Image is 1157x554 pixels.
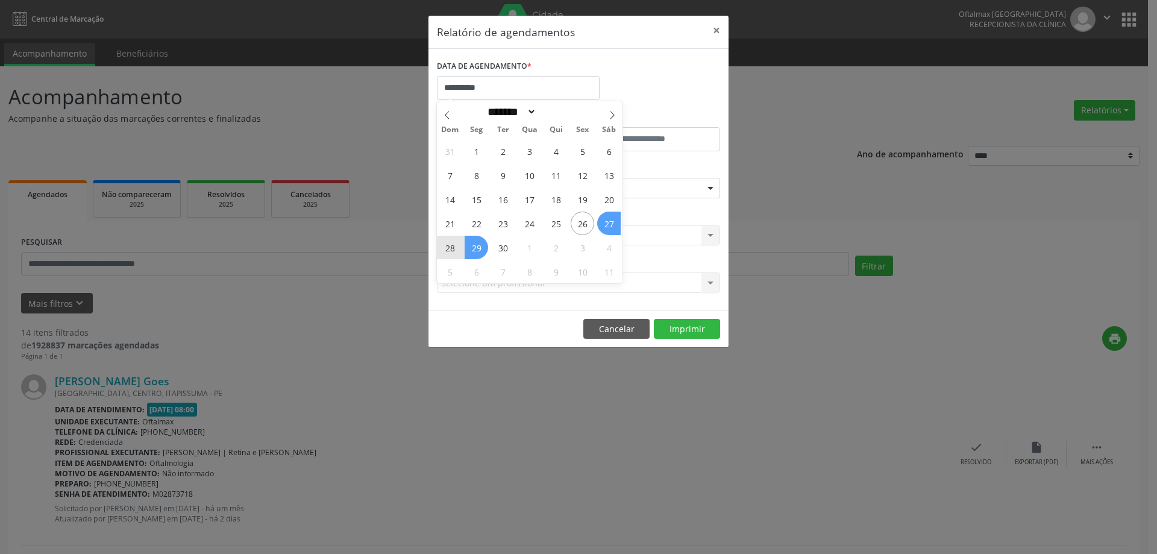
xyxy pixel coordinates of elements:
[544,187,568,211] span: Setembro 18, 2025
[491,260,515,283] span: Outubro 7, 2025
[536,105,576,118] input: Year
[518,187,541,211] span: Setembro 17, 2025
[465,236,488,259] span: Setembro 29, 2025
[438,212,462,235] span: Setembro 21, 2025
[583,319,650,339] button: Cancelar
[516,126,543,134] span: Qua
[518,163,541,187] span: Setembro 10, 2025
[463,126,490,134] span: Seg
[491,139,515,163] span: Setembro 2, 2025
[543,126,569,134] span: Qui
[518,236,541,259] span: Outubro 1, 2025
[518,260,541,283] span: Outubro 8, 2025
[544,260,568,283] span: Outubro 9, 2025
[597,139,621,163] span: Setembro 6, 2025
[544,163,568,187] span: Setembro 11, 2025
[491,187,515,211] span: Setembro 16, 2025
[571,163,594,187] span: Setembro 12, 2025
[597,236,621,259] span: Outubro 4, 2025
[571,187,594,211] span: Setembro 19, 2025
[483,105,536,118] select: Month
[438,139,462,163] span: Agosto 31, 2025
[438,260,462,283] span: Outubro 5, 2025
[438,163,462,187] span: Setembro 7, 2025
[544,139,568,163] span: Setembro 4, 2025
[569,126,596,134] span: Sex
[597,163,621,187] span: Setembro 13, 2025
[438,236,462,259] span: Setembro 28, 2025
[704,16,729,45] button: Close
[597,187,621,211] span: Setembro 20, 2025
[571,236,594,259] span: Outubro 3, 2025
[465,187,488,211] span: Setembro 15, 2025
[597,260,621,283] span: Outubro 11, 2025
[571,260,594,283] span: Outubro 10, 2025
[571,139,594,163] span: Setembro 5, 2025
[465,260,488,283] span: Outubro 6, 2025
[490,126,516,134] span: Ter
[438,187,462,211] span: Setembro 14, 2025
[437,24,575,40] h5: Relatório de agendamentos
[465,163,488,187] span: Setembro 8, 2025
[491,163,515,187] span: Setembro 9, 2025
[654,319,720,339] button: Imprimir
[596,126,622,134] span: Sáb
[544,212,568,235] span: Setembro 25, 2025
[437,57,531,76] label: DATA DE AGENDAMENTO
[437,126,463,134] span: Dom
[518,212,541,235] span: Setembro 24, 2025
[465,212,488,235] span: Setembro 22, 2025
[571,212,594,235] span: Setembro 26, 2025
[465,139,488,163] span: Setembro 1, 2025
[491,212,515,235] span: Setembro 23, 2025
[518,139,541,163] span: Setembro 3, 2025
[491,236,515,259] span: Setembro 30, 2025
[597,212,621,235] span: Setembro 27, 2025
[544,236,568,259] span: Outubro 2, 2025
[582,109,720,127] label: ATÉ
